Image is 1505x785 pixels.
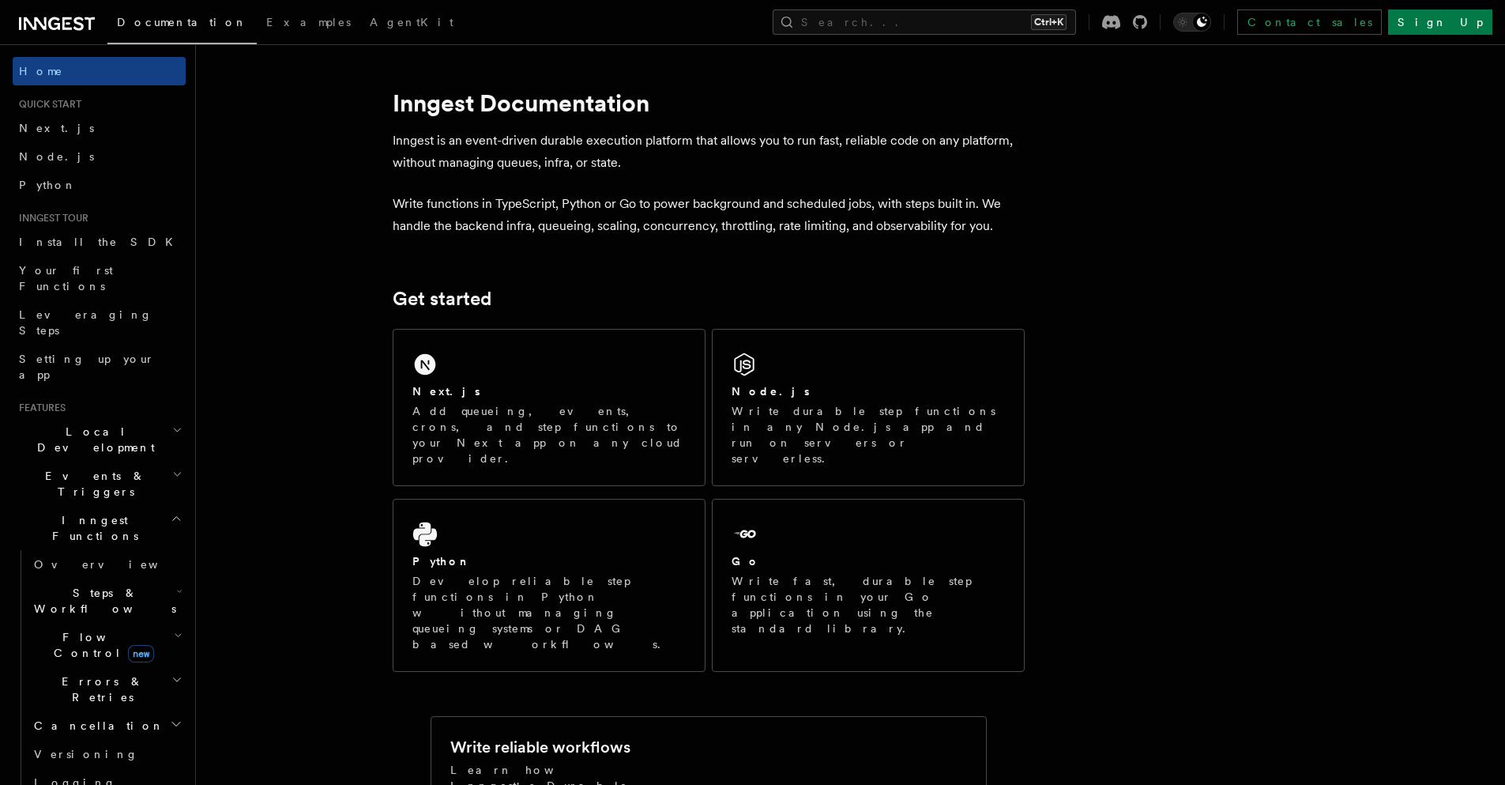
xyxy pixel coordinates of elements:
button: Flow Controlnew [28,623,186,667]
span: Leveraging Steps [19,308,152,337]
span: Setting up your app [19,353,155,381]
button: Errors & Retries [28,667,186,711]
a: Install the SDK [13,228,186,256]
button: Events & Triggers [13,462,186,506]
h1: Inngest Documentation [393,89,1025,117]
a: AgentKit [360,5,463,43]
span: Quick start [13,98,81,111]
button: Steps & Workflows [28,579,186,623]
span: Your first Functions [19,264,113,292]
p: Develop reliable step functions in Python without managing queueing systems or DAG based workflows. [412,573,686,652]
a: Next.jsAdd queueing, events, crons, and step functions to your Next app on any cloud provider. [393,329,705,486]
a: Leveraging Steps [13,300,186,345]
a: Node.js [13,142,186,171]
span: Next.js [19,122,94,134]
span: Errors & Retries [28,674,171,705]
a: Setting up your app [13,345,186,389]
span: Home [19,63,63,79]
span: Cancellation [28,718,164,734]
button: Cancellation [28,711,186,740]
p: Write functions in TypeScript, Python or Go to power background and scheduled jobs, with steps bu... [393,193,1025,237]
span: Events & Triggers [13,468,172,500]
span: Local Development [13,424,172,455]
a: Node.jsWrite durable step functions in any Node.js app and run on servers or serverless. [712,329,1025,486]
h2: Node.js [732,383,810,399]
kbd: Ctrl+K [1031,14,1067,30]
button: Toggle dark mode [1173,13,1211,32]
span: Documentation [117,16,247,28]
span: Steps & Workflows [28,585,176,617]
span: Python [19,179,77,191]
a: Examples [257,5,360,43]
span: Install the SDK [19,236,182,248]
a: Next.js [13,114,186,142]
h2: Go [732,553,760,569]
a: PythonDevelop reliable step functions in Python without managing queueing systems or DAG based wo... [393,499,705,672]
button: Local Development [13,417,186,462]
h2: Next.js [412,383,480,399]
span: Overview [34,558,197,571]
span: Features [13,402,66,414]
h2: Write reliable workflows [450,736,630,758]
span: Inngest Functions [13,512,171,544]
a: GoWrite fast, durable step functions in your Go application using the standard library. [712,499,1025,672]
p: Inngest is an event-driven durable execution platform that allows you to run fast, reliable code ... [393,130,1025,174]
span: Examples [266,16,351,28]
p: Write durable step functions in any Node.js app and run on servers or serverless. [732,403,1005,466]
p: Write fast, durable step functions in your Go application using the standard library. [732,573,1005,636]
span: new [128,645,154,662]
span: Flow Control [28,629,174,661]
span: AgentKit [370,16,453,28]
button: Inngest Functions [13,506,186,550]
a: Sign Up [1388,9,1492,35]
span: Inngest tour [13,212,88,225]
a: Get started [393,288,491,310]
a: Documentation [107,5,257,44]
a: Python [13,171,186,199]
a: Overview [28,550,186,579]
p: Add queueing, events, crons, and step functions to your Next app on any cloud provider. [412,403,686,466]
span: Node.js [19,150,94,163]
span: Versioning [34,748,138,760]
a: Contact sales [1237,9,1382,35]
button: Search...Ctrl+K [773,9,1076,35]
a: Home [13,57,186,85]
a: Your first Functions [13,256,186,300]
a: Versioning [28,740,186,768]
h2: Python [412,553,471,569]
